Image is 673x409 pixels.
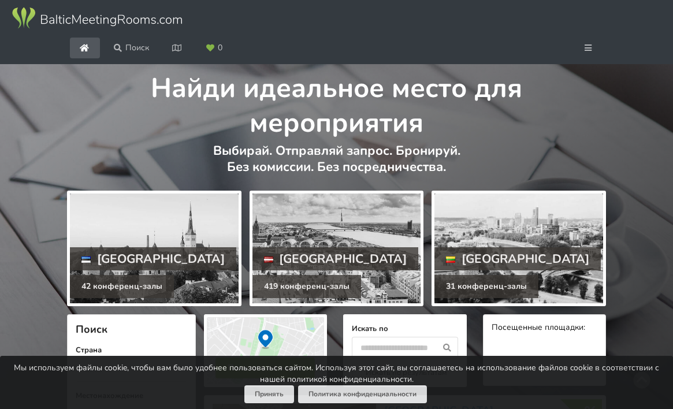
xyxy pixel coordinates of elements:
div: 31 конференц-залы [434,275,538,298]
a: [GEOGRAPHIC_DATA] 42 конференц-залы [67,191,241,306]
div: [GEOGRAPHIC_DATA] [252,247,419,270]
div: [GEOGRAPHIC_DATA] [70,247,236,270]
p: Выбирай. Отправляй запрос. Бронируй. Без комиссии. Без посредничества. [67,143,606,187]
button: Принять [244,385,294,403]
h1: Найди идеальное место для мероприятия [67,64,606,140]
span: Поиск [76,322,107,336]
a: Политика конфиденциальности [298,385,427,403]
a: Поиск [106,38,157,58]
div: 419 конференц-залы [252,275,361,298]
img: Показать на карте [204,314,327,387]
div: Посещенные площадки: [492,323,597,334]
div: 42 конференц-залы [70,275,174,298]
span: 0 [218,44,222,52]
div: [GEOGRAPHIC_DATA] [434,247,601,270]
a: [GEOGRAPHIC_DATA] 31 конференц-залы [432,191,606,306]
img: Baltic Meeting Rooms [10,6,184,30]
a: [GEOGRAPHIC_DATA] 419 конференц-залы [250,191,424,306]
label: Искать по [352,323,458,334]
label: Страна [76,344,187,356]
